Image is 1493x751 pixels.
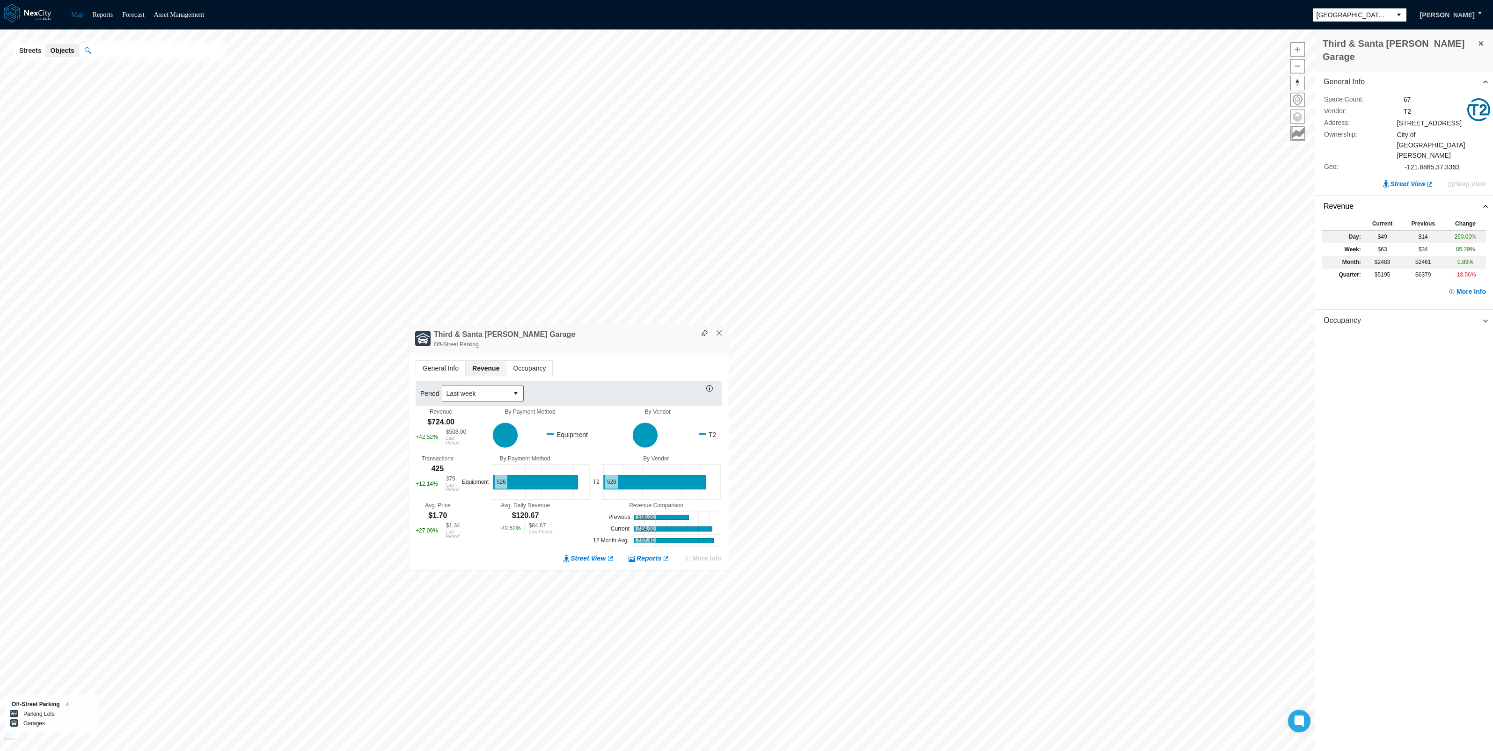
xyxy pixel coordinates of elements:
[611,525,630,532] text: Current
[446,523,460,528] div: $1.34
[529,530,553,534] div: Last Period
[1363,269,1402,281] td: $5195
[431,464,444,474] div: 425
[571,554,606,563] span: Street View
[1322,243,1363,256] td: Week :
[45,44,79,57] button: Objects
[1324,77,1365,87] span: General Info
[1324,106,1390,117] label: Vendor :
[430,408,452,415] div: Revenue
[1405,163,1460,171] span: -121.8885 , 37.3363
[15,44,46,57] button: Streets
[434,329,575,340] h4: Third & Santa [PERSON_NAME] Garage
[1324,315,1361,326] span: Occupancy
[420,389,442,398] label: Period
[154,11,205,18] a: Asset Management
[1448,287,1486,296] button: More Info
[71,11,83,18] a: Map
[466,361,506,376] span: Revenue
[446,483,460,492] div: Last Period
[416,523,438,539] div: + 27.09 %
[1324,201,1354,212] span: Revenue
[1363,243,1402,256] td: $63
[1324,162,1391,172] label: Geo :
[701,330,708,336] img: svg%3e
[1445,243,1486,256] td: 85.29 %
[446,436,466,445] div: Last Period
[1390,179,1425,189] span: Street View
[446,530,460,539] div: Last Period
[23,709,55,719] label: Parking Lots
[593,537,629,544] text: 12 Month Avg.
[508,386,523,401] button: select
[1290,93,1305,107] button: Home
[1445,230,1486,243] td: 250.00 %
[501,502,550,509] div: Avg. Daily Revenue
[1290,76,1305,90] button: Reset bearing to north
[460,455,591,462] div: By Payment Method
[1410,7,1485,23] button: [PERSON_NAME]
[122,11,144,18] a: Forecast
[591,502,722,509] div: Revenue Comparison
[1404,106,1486,117] div: T2
[506,361,552,376] span: Occupancy
[594,408,722,415] div: By Vendor
[1290,59,1305,73] button: Zoom out
[497,479,506,485] text: 526
[1391,8,1406,22] button: select
[1322,256,1363,269] td: Month :
[498,523,521,534] div: + 42.52 %
[1420,10,1475,20] span: [PERSON_NAME]
[422,455,454,462] div: Transactions
[466,408,594,415] div: By Payment Method
[50,46,74,55] span: Objects
[1322,230,1363,243] td: Day :
[1445,218,1486,231] th: Change
[1397,118,1486,128] div: [STREET_ADDRESS]
[607,479,616,485] text: 526
[434,340,724,349] div: Off-Street Parking
[416,361,465,376] span: General Info
[1363,230,1402,243] td: $49
[628,554,670,563] a: Reports
[1404,95,1486,105] div: 67
[462,479,489,485] text: Equipment
[1401,256,1445,269] td: $2461
[1401,230,1445,243] td: $14
[1445,269,1486,281] td: -18.56 %
[529,523,553,528] div: $84.67
[12,700,92,709] div: Off-Street Parking
[1323,37,1476,63] h3: Third & Santa [PERSON_NAME] Garage
[416,476,438,492] div: + 12.14 %
[1363,218,1402,231] th: Current
[1290,126,1305,141] button: Key metrics
[425,502,450,509] div: Avg. Price
[512,510,539,521] div: $120.67
[1363,256,1402,269] td: $2483
[446,429,466,435] div: $508.00
[428,510,447,521] div: $1.70
[593,479,600,485] text: T2
[1397,130,1486,160] div: City of [GEOGRAPHIC_DATA][PERSON_NAME]
[1324,118,1383,128] label: Address :
[93,11,113,18] a: Reports
[446,476,460,481] div: 379
[1291,43,1304,56] span: Zoom in
[1445,256,1486,269] td: 0.89 %
[1401,269,1445,281] td: $6379
[1290,42,1305,57] button: Zoom in
[23,719,45,728] label: Garages
[1324,95,1390,105] label: Space Count :
[1401,218,1445,231] th: Previous
[637,537,655,544] text: 737.40
[19,46,41,55] span: Streets
[446,389,505,398] span: Last week
[427,417,454,427] div: $724.00
[637,514,655,520] text: 508.00
[1383,179,1434,189] a: Street View
[1401,243,1445,256] td: $34
[1324,130,1383,160] label: Ownership :
[1456,287,1486,296] span: More Info
[4,737,15,748] a: Mapbox homepage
